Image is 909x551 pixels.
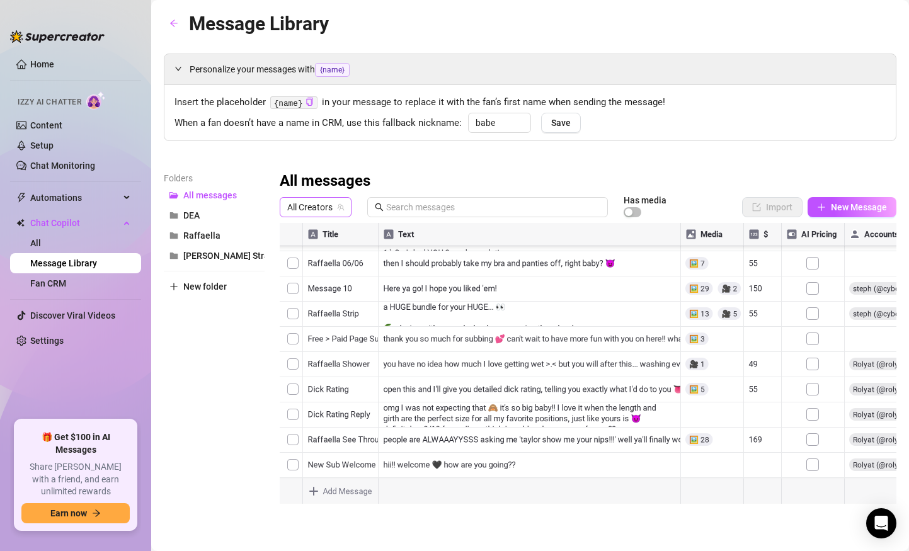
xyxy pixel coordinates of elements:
[169,282,178,291] span: plus
[174,116,462,131] span: When a fan doesn’t have a name in CRM, use this fallback nickname:
[817,203,826,212] span: plus
[30,258,97,268] a: Message Library
[174,65,182,72] span: expanded
[164,225,265,246] button: Raffaella
[30,140,54,151] a: Setup
[50,508,87,518] span: Earn now
[189,9,329,38] article: Message Library
[183,190,237,200] span: All messages
[315,63,350,77] span: {name}
[164,171,265,185] article: Folders
[30,120,62,130] a: Content
[18,96,81,108] span: Izzy AI Chatter
[270,96,317,110] code: {name}
[624,196,666,204] article: Has media
[306,98,314,106] span: copy
[337,203,345,211] span: team
[183,251,294,261] span: [PERSON_NAME] Strategies
[164,246,265,266] button: [PERSON_NAME] Strategies
[169,191,178,200] span: folder-open
[30,336,64,346] a: Settings
[10,30,105,43] img: logo-BBDzfeDw.svg
[280,171,370,191] h3: All messages
[30,59,54,69] a: Home
[287,198,344,217] span: All Creators
[169,19,178,28] span: arrow-left
[190,62,886,77] span: Personalize your messages with
[86,91,106,110] img: AI Chatter
[164,276,265,297] button: New folder
[866,508,896,538] div: Open Intercom Messenger
[375,203,384,212] span: search
[16,219,25,227] img: Chat Copilot
[183,230,220,241] span: Raffaella
[174,95,886,110] span: Insert the placeholder in your message to replace it with the fan’s first name when sending the m...
[169,211,178,220] span: folder
[30,278,66,288] a: Fan CRM
[306,98,314,107] button: Click to Copy
[164,54,896,84] div: Personalize your messages with{name}
[183,210,200,220] span: DEA
[742,197,803,217] button: Import
[21,431,130,456] span: 🎁 Get $100 in AI Messages
[30,188,120,208] span: Automations
[386,200,600,214] input: Search messages
[30,213,120,233] span: Chat Copilot
[30,161,95,171] a: Chat Monitoring
[21,503,130,523] button: Earn nowarrow-right
[169,231,178,240] span: folder
[169,251,178,260] span: folder
[831,202,887,212] span: New Message
[551,118,571,128] span: Save
[164,185,265,205] button: All messages
[808,197,896,217] button: New Message
[183,281,227,292] span: New folder
[30,310,115,321] a: Discover Viral Videos
[30,238,41,248] a: All
[164,205,265,225] button: DEA
[21,461,130,498] span: Share [PERSON_NAME] with a friend, and earn unlimited rewards
[541,113,581,133] button: Save
[92,509,101,518] span: arrow-right
[16,193,26,203] span: thunderbolt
